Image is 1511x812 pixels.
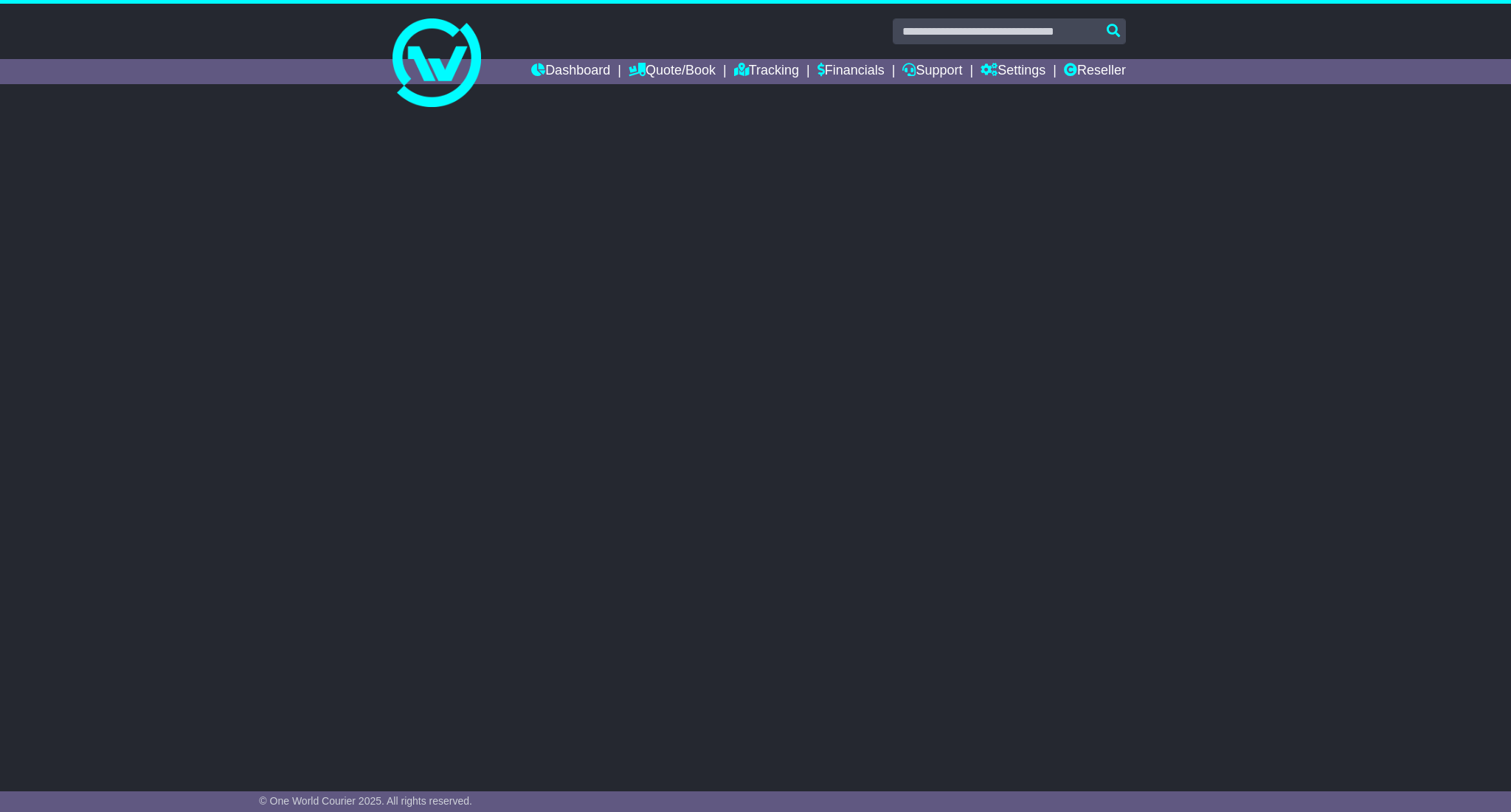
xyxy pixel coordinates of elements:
[629,59,716,84] a: Quote/Book
[981,59,1045,84] a: Settings
[817,59,885,84] a: Financials
[259,795,472,807] span: © One World Courier 2025. All rights reserved.
[902,59,962,84] a: Support
[734,59,799,84] a: Tracking
[1064,59,1126,84] a: Reseller
[531,59,610,84] a: Dashboard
